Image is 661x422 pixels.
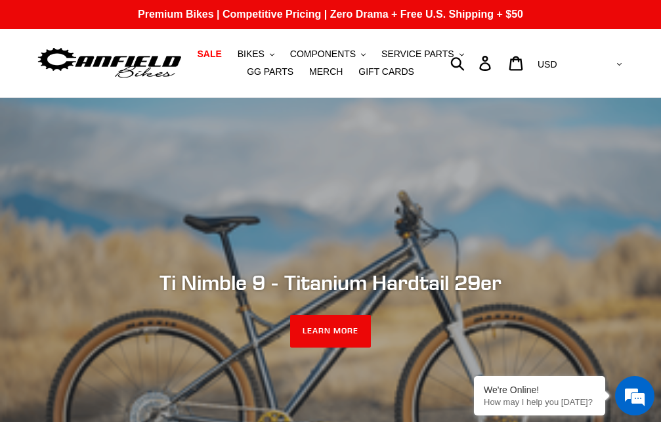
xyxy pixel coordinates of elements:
a: MERCH [303,63,349,81]
h2: Ti Nimble 9 - Titanium Hardtail 29er [36,270,625,295]
span: GIFT CARDS [358,66,414,77]
a: GG PARTS [240,63,300,81]
span: COMPONENTS [290,49,356,60]
span: BIKES [238,49,265,60]
button: COMPONENTS [284,45,372,63]
span: MERCH [309,66,343,77]
a: GIFT CARDS [352,63,421,81]
div: We're Online! [484,385,595,395]
a: LEARN MORE [290,315,371,348]
button: SERVICE PARTS [375,45,470,63]
a: SALE [190,45,228,63]
p: How may I help you today? [484,397,595,407]
img: Canfield Bikes [36,45,183,81]
button: BIKES [231,45,281,63]
span: SERVICE PARTS [381,49,454,60]
span: SALE [197,49,221,60]
span: GG PARTS [247,66,293,77]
